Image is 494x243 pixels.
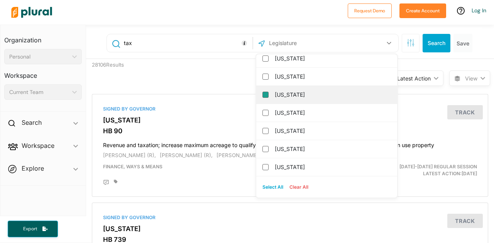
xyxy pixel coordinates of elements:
[399,3,446,18] button: Create Account
[123,36,250,50] input: Enter keywords, bill # or legislator name
[103,127,477,135] h3: HB 90
[447,105,483,119] button: Track
[103,116,477,124] h3: [US_STATE]
[275,143,389,155] label: [US_STATE]
[103,138,477,149] h4: Revenue and taxation; increase maximum acreage to qualify for assessment and taxation as a bona f...
[447,214,483,228] button: Track
[18,226,42,232] span: Export
[103,106,477,112] div: Signed by Governor
[8,221,58,237] button: Export
[268,36,351,50] input: Legislature
[86,59,188,88] div: 28106 Results
[9,53,69,61] div: Personal
[217,152,269,158] span: [PERSON_NAME] (R),
[453,34,472,52] button: Save
[9,88,69,96] div: Current Team
[275,107,389,119] label: [US_STATE]
[399,164,477,169] span: [DATE]-[DATE] Regular Session
[354,163,483,177] div: Latest Action: [DATE]
[472,7,486,14] a: Log In
[259,181,286,193] button: Select All
[423,34,450,52] button: Search
[465,74,477,82] span: View
[348,6,392,14] a: Request Demo
[407,39,414,45] span: Search Filters
[103,179,109,186] div: Add Position Statement
[103,164,162,169] span: Finance, Ways & Means
[103,214,477,221] div: Signed by Governor
[275,53,389,64] label: [US_STATE]
[114,179,118,184] div: Add tags
[275,125,389,137] label: [US_STATE]
[275,161,389,173] label: [US_STATE]
[275,71,389,82] label: [US_STATE]
[241,40,248,47] div: Tooltip anchor
[348,3,392,18] button: Request Demo
[399,6,446,14] a: Create Account
[4,29,82,46] h3: Organization
[160,152,213,158] span: [PERSON_NAME] (R),
[397,74,431,82] div: Latest Action
[286,181,311,193] button: Clear All
[275,89,389,101] label: [US_STATE]
[4,64,82,81] h3: Workspace
[22,118,42,127] h2: Search
[103,225,477,233] h3: [US_STATE]
[103,152,156,158] span: [PERSON_NAME] (R),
